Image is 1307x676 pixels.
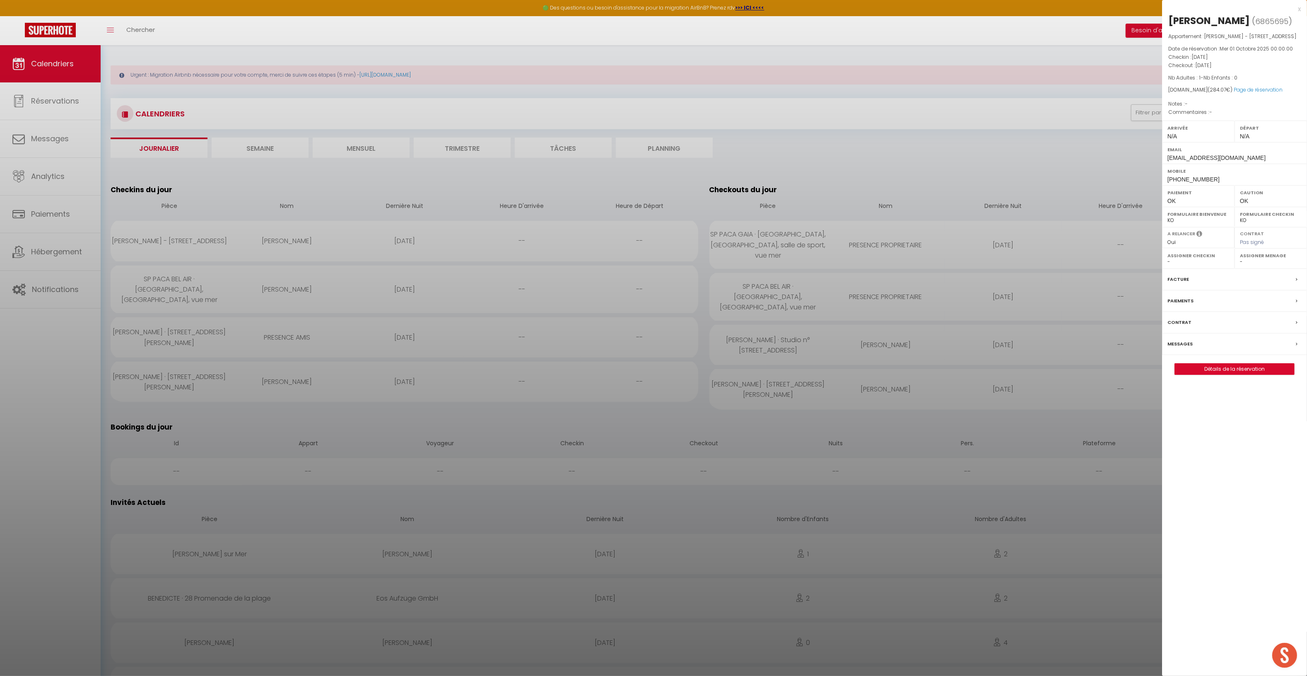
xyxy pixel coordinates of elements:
span: N/A [1167,133,1177,140]
label: Email [1167,145,1302,154]
label: Contrat [1167,318,1191,327]
span: [PERSON_NAME] - [STREET_ADDRESS] [1204,33,1297,40]
p: Checkout : [1168,61,1301,70]
p: Checkin : [1168,53,1301,61]
span: Nb Adultes : 1 [1168,74,1201,81]
label: Mobile [1167,167,1302,175]
p: Commentaires : [1168,108,1301,116]
a: Page de réservation [1234,86,1283,93]
span: - [1209,109,1212,116]
span: [DATE] [1191,53,1208,60]
button: Détails de la réservation [1174,363,1295,375]
span: OK [1240,198,1248,204]
span: ( ) [1252,15,1292,27]
p: Notes : [1168,100,1301,108]
span: [EMAIL_ADDRESS][DOMAIN_NAME] [1167,155,1266,161]
span: ( €) [1208,86,1232,93]
p: - [1168,74,1301,82]
i: Sélectionner OUI si vous souhaiter envoyer les séquences de messages post-checkout [1196,230,1202,239]
span: Nb Enfants : 0 [1203,74,1237,81]
label: Assigner Checkin [1167,251,1229,260]
span: N/A [1240,133,1249,140]
label: Formulaire Checkin [1240,210,1302,218]
div: x [1162,4,1301,14]
span: [PHONE_NUMBER] [1167,176,1220,183]
span: [DATE] [1195,62,1212,69]
p: Appartement : [1168,32,1301,41]
label: Départ [1240,124,1302,132]
p: Date de réservation : [1168,45,1301,53]
label: A relancer [1167,230,1195,237]
a: Détails de la réservation [1175,364,1294,374]
span: 6865695 [1255,16,1288,27]
span: - [1185,100,1188,107]
span: OK [1167,198,1176,204]
span: Mer 01 Octobre 2025 00:00:00 [1220,45,1293,52]
div: Ouvrir le chat [1272,643,1297,668]
label: Paiements [1167,297,1194,305]
span: 284.07 [1210,86,1226,93]
label: Caution [1240,188,1302,197]
label: Messages [1167,340,1193,348]
label: Contrat [1240,230,1264,236]
span: Pas signé [1240,239,1264,246]
label: Facture [1167,275,1189,284]
label: Assigner Menage [1240,251,1302,260]
div: [PERSON_NAME] [1168,14,1250,27]
label: Paiement [1167,188,1229,197]
label: Arrivée [1167,124,1229,132]
label: Formulaire Bienvenue [1167,210,1229,218]
div: [DOMAIN_NAME] [1168,86,1301,94]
